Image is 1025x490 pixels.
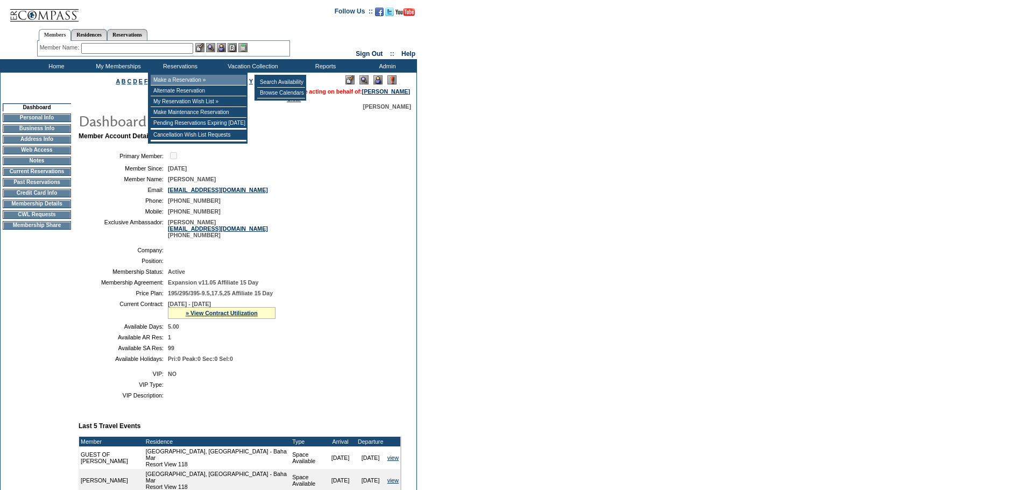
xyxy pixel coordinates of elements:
[217,43,226,52] img: Impersonate
[168,334,171,340] span: 1
[257,77,305,88] td: Search Availability
[83,187,164,193] td: Email:
[293,59,355,73] td: Reports
[116,78,120,84] a: A
[24,59,86,73] td: Home
[387,455,399,461] a: view
[3,221,71,230] td: Membership Share
[168,219,268,238] span: [PERSON_NAME] [PHONE_NUMBER]
[395,8,415,16] img: Subscribe to our YouTube Channel
[168,301,211,307] span: [DATE] - [DATE]
[133,78,137,84] a: D
[210,59,293,73] td: Vacation Collection
[249,78,253,84] a: Y
[168,187,268,193] a: [EMAIL_ADDRESS][DOMAIN_NAME]
[168,208,221,215] span: [PHONE_NUMBER]
[363,103,411,110] span: [PERSON_NAME]
[326,446,356,469] td: [DATE]
[3,103,71,111] td: Dashboard
[79,132,154,140] b: Member Account Details
[83,301,164,319] td: Current Contract:
[168,371,176,377] span: NO
[373,75,383,84] img: Impersonate
[345,75,355,84] img: Edit Mode
[83,392,164,399] td: VIP Description:
[168,279,258,286] span: Expansion v11.05 Affiliate 15 Day
[39,29,72,41] a: Members
[355,59,417,73] td: Admin
[83,208,164,215] td: Mobile:
[257,88,305,98] td: Browse Calendars
[83,356,164,362] td: Available Holidays:
[83,219,164,238] td: Exclusive Ambassador:
[86,59,148,73] td: My Memberships
[83,176,164,182] td: Member Name:
[83,279,164,286] td: Membership Agreement:
[151,86,246,96] td: Alternate Reservation
[79,437,144,446] td: Member
[168,165,187,172] span: [DATE]
[83,381,164,388] td: VIP Type:
[390,50,394,58] span: ::
[139,78,143,84] a: E
[359,75,369,84] img: View Mode
[195,43,204,52] img: b_edit.gif
[83,334,164,340] td: Available AR Res:
[168,290,273,296] span: 195/295/395-9.5,17.5,25 Affiliate 15 Day
[83,197,164,204] td: Phone:
[401,50,415,58] a: Help
[356,446,386,469] td: [DATE]
[83,151,164,161] td: Primary Member:
[151,96,246,107] td: My Reservation Wish List »
[40,43,81,52] div: Member Name:
[168,345,174,351] span: 99
[168,323,179,330] span: 5.00
[326,437,356,446] td: Arrival
[291,437,325,446] td: Type
[168,225,268,232] a: [EMAIL_ADDRESS][DOMAIN_NAME]
[71,29,107,40] a: Residences
[3,157,71,165] td: Notes
[362,88,410,95] a: [PERSON_NAME]
[375,11,384,17] a: Become our fan on Facebook
[78,110,293,131] img: pgTtlDashboard.gif
[83,371,164,377] td: VIP:
[151,130,246,140] td: Cancellation Wish List Requests
[151,75,246,86] td: Make a Reservation »
[385,8,394,16] img: Follow us on Twitter
[127,78,131,84] a: C
[356,50,383,58] a: Sign Out
[144,446,291,469] td: [GEOGRAPHIC_DATA], [GEOGRAPHIC_DATA] - Baha Mar Resort View 118
[228,43,237,52] img: Reservations
[387,75,397,84] img: Log Concern/Member Elevation
[168,268,185,275] span: Active
[148,59,210,73] td: Reservations
[151,118,246,129] td: Pending Reservations Expiring [DATE]
[144,437,291,446] td: Residence
[83,268,164,275] td: Membership Status:
[356,437,386,446] td: Departure
[385,11,394,17] a: Follow us on Twitter
[3,189,71,197] td: Credit Card Info
[3,167,71,176] td: Current Reservations
[144,78,148,84] a: F
[83,290,164,296] td: Price Plan:
[83,247,164,253] td: Company:
[107,29,147,40] a: Reservations
[79,422,140,430] b: Last 5 Travel Events
[168,176,216,182] span: [PERSON_NAME]
[168,197,221,204] span: [PHONE_NUMBER]
[122,78,126,84] a: B
[83,345,164,351] td: Available SA Res:
[287,88,410,95] span: You are acting on behalf of:
[3,124,71,133] td: Business Info
[206,43,215,52] img: View
[3,146,71,154] td: Web Access
[3,210,71,219] td: CWL Requests
[3,135,71,144] td: Address Info
[375,8,384,16] img: Become our fan on Facebook
[186,310,258,316] a: » View Contract Utilization
[83,323,164,330] td: Available Days:
[3,178,71,187] td: Past Reservations
[3,200,71,208] td: Membership Details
